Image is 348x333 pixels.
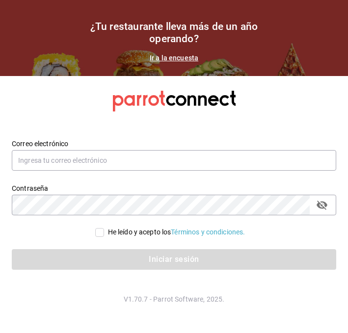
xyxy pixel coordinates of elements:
[12,294,336,304] p: V1.70.7 - Parrot Software, 2025.
[76,21,272,45] h1: ¿Tu restaurante lleva más de un año operando?
[12,185,336,192] label: Contraseña
[12,150,336,171] input: Ingresa tu correo electrónico
[108,227,245,237] div: He leído y acepto los
[150,54,198,62] a: Ir a la encuesta
[171,228,245,236] a: Términos y condiciones.
[12,140,336,147] label: Correo electrónico
[314,197,330,213] button: passwordField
